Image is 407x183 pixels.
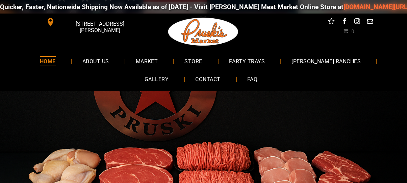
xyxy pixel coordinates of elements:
[365,17,374,27] a: email
[237,70,268,88] a: FAQ
[56,17,143,37] span: [STREET_ADDRESS][PERSON_NAME]
[72,52,119,70] a: ABOUT US
[174,52,212,70] a: STORE
[30,52,66,70] a: HOME
[167,14,240,50] img: Pruski-s+Market+HQ+Logo2-259w.png
[351,28,354,33] span: 0
[219,52,275,70] a: PARTY TRAYS
[134,70,179,88] a: GALLERY
[353,17,361,27] a: instagram
[340,17,349,27] a: facebook
[126,52,168,70] a: MARKET
[42,17,145,27] a: [STREET_ADDRESS][PERSON_NAME]
[185,70,230,88] a: CONTACT
[281,52,371,70] a: [PERSON_NAME] RANCHES
[327,17,336,27] a: Social network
